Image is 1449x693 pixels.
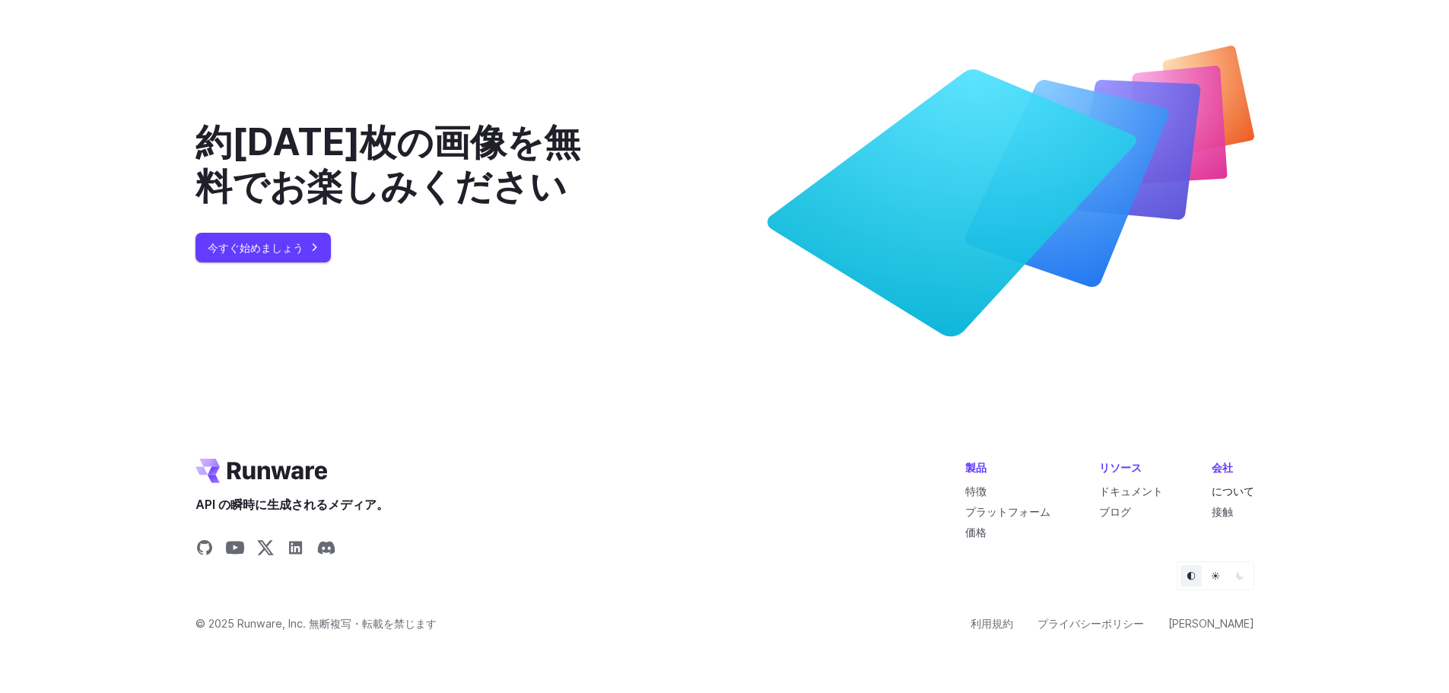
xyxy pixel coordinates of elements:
[971,617,1013,630] font: 利用規約
[195,497,389,512] font: API の瞬時に生成されるメディア。
[1099,505,1131,518] a: ブログ
[965,461,987,474] font: 製品
[1099,461,1142,474] font: リソース
[195,617,437,630] font: © 2025 Runware, Inc. 無断複写・転載を禁じます
[1229,565,1250,587] button: 暗い
[1037,617,1144,630] font: プライバシーポリシー
[256,539,275,561] a: Xでシェア
[1212,461,1233,474] font: 会社
[1168,615,1254,632] a: [PERSON_NAME]
[1037,615,1144,632] a: プライバシーポリシー
[1212,485,1254,497] a: について
[971,615,1013,632] a: 利用規約
[1212,505,1233,518] a: 接触
[208,241,303,254] font: 今すぐ始めましょう
[317,539,335,561] a: Discordでシェア
[1099,485,1163,497] a: ドキュメント
[287,539,305,561] a: LinkedInでシェア
[226,539,244,561] a: YouTubeでシェア
[1177,561,1254,590] ul: テーマセレクター
[965,505,1050,518] a: プラットフォーム
[195,539,214,561] a: GitHubで共有
[1180,565,1202,587] button: デフォルト
[1205,565,1226,587] button: ライト
[195,459,328,483] a: /へ移動
[195,119,580,208] font: 約[DATE]枚の画像を無料でお楽しみください
[1168,617,1254,630] font: [PERSON_NAME]
[195,233,331,262] a: 今すぐ始めましょう
[965,526,987,539] a: 価格
[965,485,987,497] a: 特徴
